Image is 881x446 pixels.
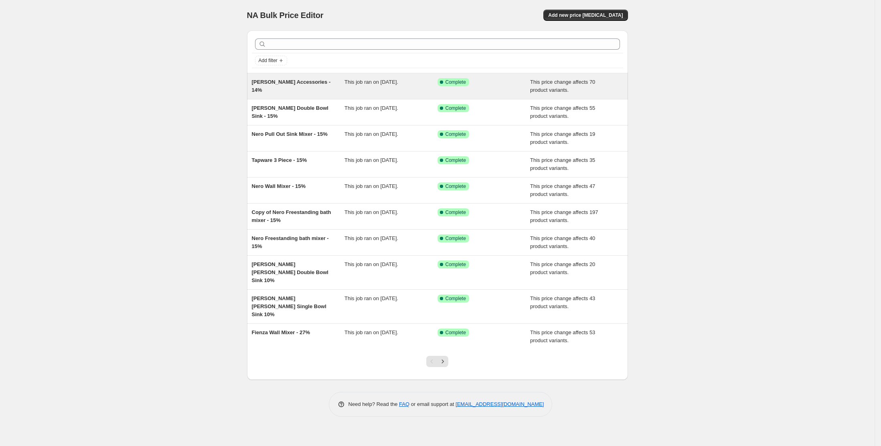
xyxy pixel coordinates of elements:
[530,261,595,275] span: This price change affects 20 product variants.
[530,105,595,119] span: This price change affects 55 product variants.
[446,157,466,163] span: Complete
[252,329,310,335] span: Fienza Wall Mixer - 27%
[530,209,598,223] span: This price change affects 197 product variants.
[446,295,466,302] span: Complete
[446,183,466,190] span: Complete
[426,356,448,367] nav: Pagination
[446,209,466,216] span: Complete
[456,401,544,407] a: [EMAIL_ADDRESS][DOMAIN_NAME]
[252,261,328,283] span: [PERSON_NAME] [PERSON_NAME] Double Bowl Sink 10%
[530,79,595,93] span: This price change affects 70 product variants.
[252,79,331,93] span: [PERSON_NAME] Accessories - 14%
[530,235,595,249] span: This price change affects 40 product variants.
[344,295,398,301] span: This job ran on [DATE].
[344,261,398,267] span: This job ran on [DATE].
[344,105,398,111] span: This job ran on [DATE].
[344,329,398,335] span: This job ran on [DATE].
[446,79,466,85] span: Complete
[446,261,466,268] span: Complete
[344,183,398,189] span: This job ran on [DATE].
[530,131,595,145] span: This price change affects 19 product variants.
[252,209,331,223] span: Copy of Nero Freestanding bath mixer - 15%
[446,329,466,336] span: Complete
[399,401,409,407] a: FAQ
[247,11,324,20] span: NA Bulk Price Editor
[530,183,595,197] span: This price change affects 47 product variants.
[530,157,595,171] span: This price change affects 35 product variants.
[344,209,398,215] span: This job ran on [DATE].
[252,235,329,249] span: Nero Freestanding bath mixer - 15%
[252,105,328,119] span: [PERSON_NAME] Double Bowl Sink - 15%
[530,329,595,343] span: This price change affects 53 product variants.
[344,235,398,241] span: This job ran on [DATE].
[252,157,307,163] span: Tapware 3 Piece - 15%
[259,57,277,64] span: Add filter
[409,401,456,407] span: or email support at
[437,356,448,367] button: Next
[446,235,466,242] span: Complete
[252,131,328,137] span: Nero Pull Out Sink Mixer - 15%
[446,105,466,111] span: Complete
[446,131,466,137] span: Complete
[344,131,398,137] span: This job ran on [DATE].
[252,295,326,317] span: [PERSON_NAME] [PERSON_NAME] Single Bowl Sink 10%
[255,56,287,65] button: Add filter
[530,295,595,309] span: This price change affects 43 product variants.
[348,401,399,407] span: Need help? Read the
[543,10,628,21] button: Add new price [MEDICAL_DATA]
[344,157,398,163] span: This job ran on [DATE].
[344,79,398,85] span: This job ran on [DATE].
[548,12,623,18] span: Add new price [MEDICAL_DATA]
[252,183,306,189] span: Nero Wall Mixer - 15%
